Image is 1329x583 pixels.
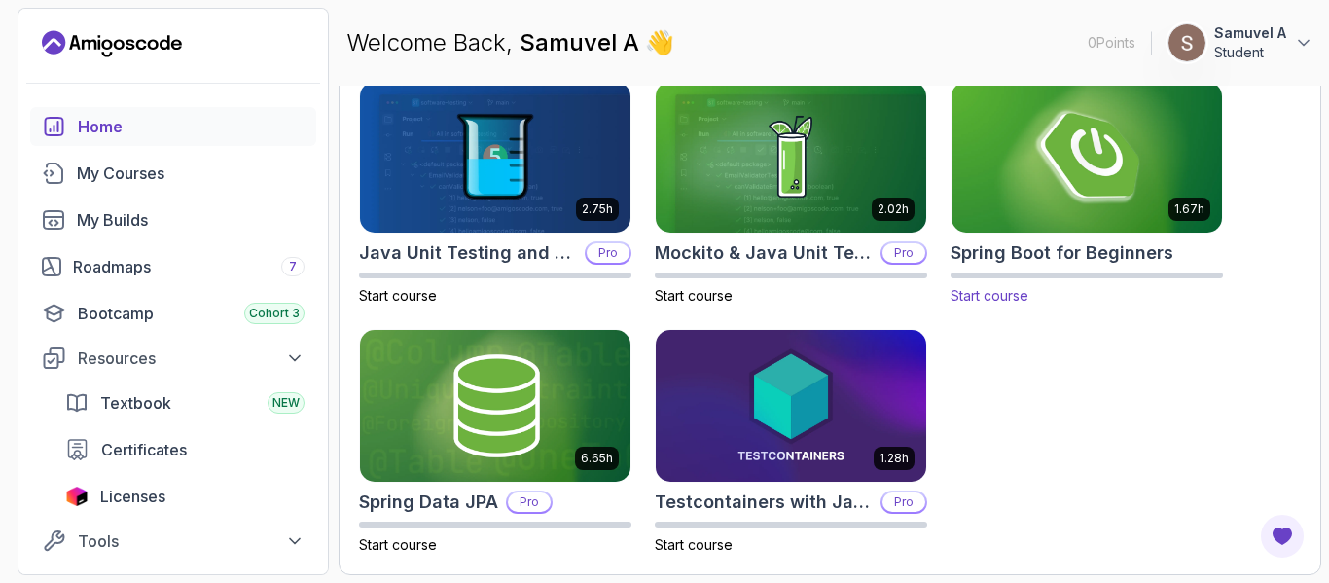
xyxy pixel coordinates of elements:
[359,287,437,304] span: Start course
[1167,23,1313,62] button: user profile imageSamuvel AStudent
[249,306,300,321] span: Cohort 3
[1214,43,1286,62] p: Student
[100,391,171,415] span: Textbook
[587,243,629,263] p: Pro
[289,259,297,274] span: 7
[655,287,733,304] span: Start course
[78,529,305,553] div: Tools
[346,27,674,58] p: Welcome Back,
[508,492,551,512] p: Pro
[54,477,316,516] a: licenses
[78,346,305,370] div: Resources
[951,287,1028,304] span: Start course
[882,243,925,263] p: Pro
[101,438,187,461] span: Certificates
[78,302,305,325] div: Bootcamp
[880,451,909,466] p: 1.28h
[520,28,645,56] span: Samuvel A
[272,395,300,411] span: NEW
[359,239,577,267] h2: Java Unit Testing and TDD
[655,536,733,553] span: Start course
[655,489,873,516] h2: Testcontainers with Java
[360,330,630,482] img: Spring Data JPA card
[655,81,927,307] a: Mockito & Java Unit Testing card2.02hMockito & Java Unit TestingProStart course
[656,82,926,234] img: Mockito & Java Unit Testing card
[1088,33,1135,53] p: 0 Points
[30,107,316,146] a: home
[1259,513,1306,560] button: Open Feedback Button
[30,247,316,286] a: roadmaps
[951,239,1173,267] h2: Spring Boot for Beginners
[77,208,305,232] div: My Builds
[1214,23,1286,43] p: Samuvel A
[1174,201,1204,217] p: 1.67h
[1168,24,1205,61] img: user profile image
[30,294,316,333] a: bootcamp
[77,162,305,185] div: My Courses
[655,329,927,555] a: Testcontainers with Java card1.28hTestcontainers with JavaProStart course
[656,330,926,482] img: Testcontainers with Java card
[882,492,925,512] p: Pro
[73,255,305,278] div: Roadmaps
[359,329,631,555] a: Spring Data JPA card6.65hSpring Data JPAProStart course
[30,341,316,376] button: Resources
[78,115,305,138] div: Home
[359,536,437,553] span: Start course
[359,81,631,307] a: Java Unit Testing and TDD card2.75hJava Unit Testing and TDDProStart course
[54,383,316,422] a: textbook
[360,82,630,234] img: Java Unit Testing and TDD card
[100,485,165,508] span: Licenses
[359,489,498,516] h2: Spring Data JPA
[655,239,873,267] h2: Mockito & Java Unit Testing
[54,430,316,469] a: certificates
[30,524,316,559] button: Tools
[42,28,182,59] a: Landing page
[581,451,613,466] p: 6.65h
[582,201,613,217] p: 2.75h
[65,487,89,506] img: jetbrains icon
[645,27,674,58] span: 👋
[878,201,909,217] p: 2.02h
[951,81,1223,307] a: Spring Boot for Beginners card1.67hSpring Boot for BeginnersStart course
[945,78,1229,237] img: Spring Boot for Beginners card
[30,200,316,239] a: builds
[30,154,316,193] a: courses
